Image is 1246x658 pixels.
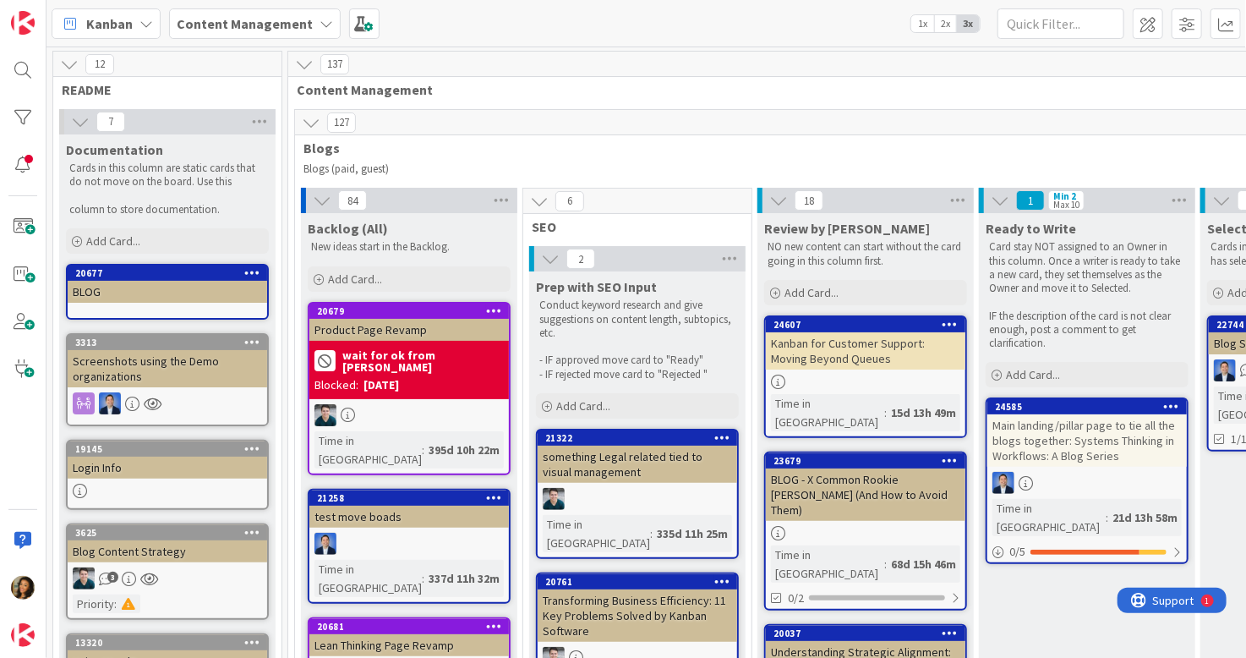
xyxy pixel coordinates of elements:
[309,491,509,506] div: 21258
[773,319,965,331] div: 24607
[73,568,95,589] img: AN
[328,271,382,287] span: Add Card...
[1214,359,1236,381] img: DP
[1053,192,1076,200] div: Min 2
[992,499,1106,536] div: Time in [GEOGRAPHIC_DATA]
[986,220,1076,237] span: Ready to Write
[314,376,358,394] div: Blocked:
[11,576,35,600] img: CL
[68,266,267,281] div: 20677
[363,376,399,394] div: [DATE]
[992,472,1014,494] img: DP
[309,404,509,426] div: AN
[309,533,509,555] div: DP
[317,621,509,633] div: 20681
[309,619,509,656] div: 20681Lean Thinking Page Revamp
[75,267,267,279] div: 20677
[887,403,960,422] div: 15d 13h 49m
[309,634,509,656] div: Lean Thinking Page Revamp
[68,335,267,350] div: 3313
[68,281,267,303] div: BLOG
[342,349,504,373] b: wait for ok from [PERSON_NAME]
[545,576,737,588] div: 20761
[539,368,735,381] p: - IF rejected move card to "Rejected "
[68,525,267,562] div: 3625Blog Content Strategy
[75,527,267,539] div: 3625
[11,11,35,35] img: Visit kanbanzone.com
[1009,543,1025,561] span: 0 / 5
[68,441,267,479] div: 19145Login Info
[539,299,735,340] p: Conduct keyword research and give suggestions on content length, subtopics, etc.
[766,453,965,521] div: 23679BLOG - X Common Rookie [PERSON_NAME] (And How to Avoid Them)
[309,304,509,341] div: 20679Product Page Revamp
[1108,508,1182,527] div: 21d 13h 58m
[68,568,267,589] div: AN
[69,162,265,189] p: Cards in this column are static cards that do not move on the board. Use this
[884,403,887,422] span: :
[36,3,77,23] span: Support
[69,203,265,217] p: column to store documentation.
[422,441,424,459] span: :
[317,492,509,504] div: 21258
[957,15,980,32] span: 3x
[11,623,35,647] img: avatar
[88,7,92,20] div: 1
[987,399,1187,467] div: 24585Main landing/pillar page to tie all the blogs together: Systems Thinking in Workflows: A Blo...
[75,337,267,348] div: 3313
[62,81,260,98] span: README
[764,220,930,237] span: Review by Dimitri
[997,8,1124,39] input: Quick Filter...
[314,533,336,555] img: DP
[911,15,934,32] span: 1x
[424,441,504,459] div: 395d 10h 22m
[771,394,884,431] div: Time in [GEOGRAPHIC_DATA]
[795,190,823,211] span: 18
[66,141,163,158] span: Documentation
[538,488,737,510] div: AN
[566,249,595,269] span: 2
[314,431,422,469] div: Time in [GEOGRAPHIC_DATA]
[543,488,565,510] img: AN
[538,574,737,589] div: 20761
[773,628,965,639] div: 20037
[1016,190,1045,211] span: 1
[650,524,653,543] span: :
[653,524,732,543] div: 335d 11h 25m
[73,595,114,613] div: Priority
[68,335,267,387] div: 3313Screenshots using the Demo organizations
[766,317,965,370] div: 24607Kanban for Customer Support: Moving Beyond Queues
[309,619,509,634] div: 20681
[766,626,965,641] div: 20037
[99,392,121,414] img: DP
[338,190,367,211] span: 84
[771,546,884,583] div: Time in [GEOGRAPHIC_DATA]
[539,354,735,367] p: - IF approved move card to "Ready"
[538,430,737,446] div: 21322
[327,112,356,133] span: 127
[422,569,424,588] span: :
[987,414,1187,467] div: Main landing/pillar page to tie all the blogs together: Systems Thinking in Workflows: A Blog Series
[68,441,267,457] div: 19145
[538,574,737,642] div: 20761Transforming Business Efficiency: 11 Key Problems Solved by Kanban Software
[995,401,1187,413] div: 24585
[311,240,507,254] p: New ideas start in the Backlog.
[68,392,267,414] div: DP
[177,15,313,32] b: Content Management
[68,540,267,562] div: Blog Content Strategy
[309,319,509,341] div: Product Page Revamp
[538,430,737,483] div: 21322something Legal related tied to visual management
[68,350,267,387] div: Screenshots using the Demo organizations
[1006,367,1060,382] span: Add Card...
[987,472,1187,494] div: DP
[538,446,737,483] div: something Legal related tied to visual management
[317,305,509,317] div: 20679
[309,304,509,319] div: 20679
[114,595,117,613] span: :
[934,15,957,32] span: 2x
[1053,200,1079,209] div: Max 10
[887,555,960,573] div: 68d 15h 46m
[85,54,114,74] span: 12
[320,54,349,74] span: 137
[314,404,336,426] img: AN
[314,560,422,597] div: Time in [GEOGRAPHIC_DATA]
